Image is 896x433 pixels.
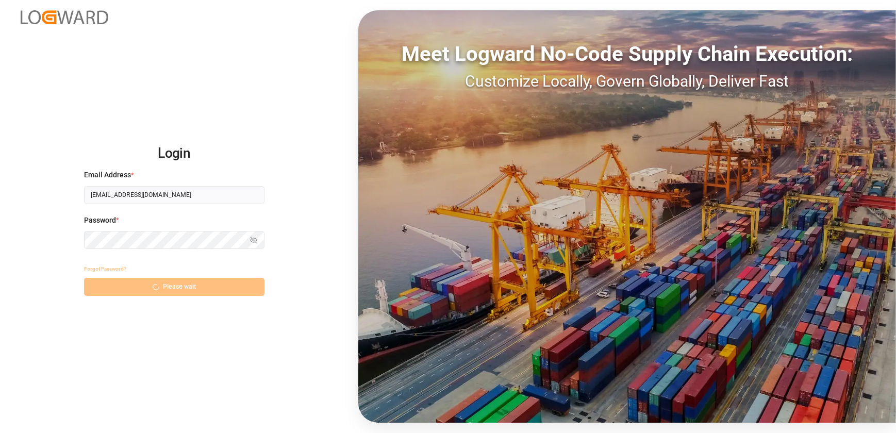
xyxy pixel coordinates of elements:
div: Customize Locally, Govern Globally, Deliver Fast [358,70,896,93]
span: Email Address [84,170,131,180]
h2: Login [84,137,264,170]
img: Logward_new_orange.png [21,10,108,24]
div: Meet Logward No-Code Supply Chain Execution: [358,39,896,70]
span: Password [84,215,116,226]
input: Enter your email [84,186,264,204]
